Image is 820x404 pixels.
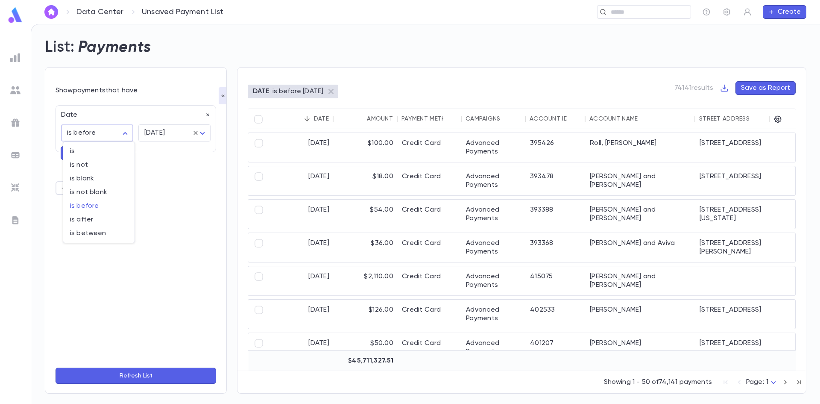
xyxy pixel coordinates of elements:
span: is not [70,161,128,169]
span: is not blank [70,188,128,197]
span: is [70,147,128,156]
span: is before [70,202,128,210]
span: is blank [70,174,128,183]
span: is between [70,229,128,238]
span: is after [70,215,128,224]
